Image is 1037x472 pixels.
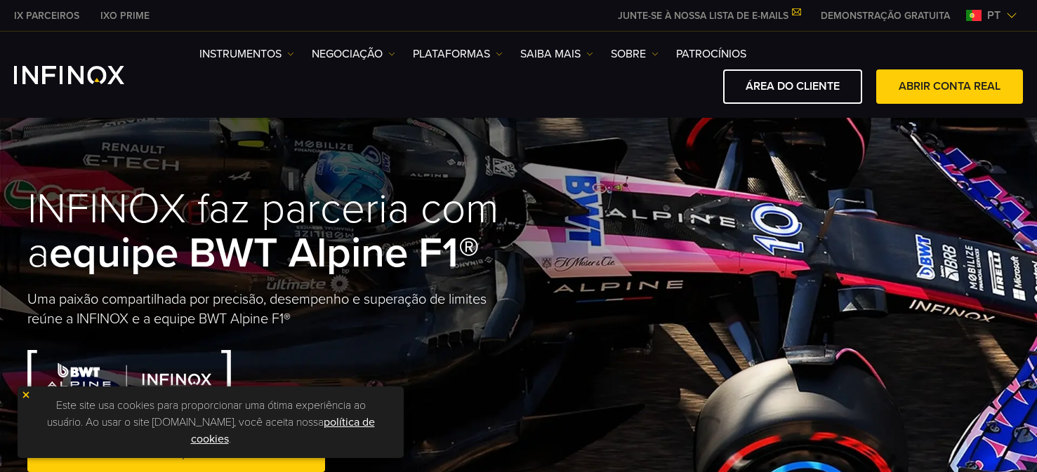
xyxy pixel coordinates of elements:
[49,228,480,278] strong: equipe BWT Alpine F1®
[607,10,810,22] a: JUNTE-SE À NOSSA LISTA DE E-MAILS
[876,69,1023,104] a: ABRIR CONTA REAL
[520,46,593,62] a: Saiba mais
[312,46,395,62] a: NEGOCIAÇÃO
[21,390,31,400] img: yellow close icon
[676,46,746,62] a: Patrocínios
[810,8,960,23] a: INFINOX MENU
[611,46,659,62] a: SOBRE
[4,8,90,23] a: INFINOX
[14,66,157,84] a: INFINOX Logo
[25,393,397,451] p: Este site usa cookies para proporcionar uma ótima experiência ao usuário. Ao usar o site [DOMAIN_...
[27,290,519,329] p: Uma paixão compartilhada por precisão, desempenho e superação de limites reúne a INFINOX e a equi...
[27,187,519,276] h1: INFINOX faz parceria com a
[723,69,862,104] a: ÁREA DO CLIENTE
[199,46,294,62] a: Instrumentos
[982,7,1006,24] span: pt
[413,46,503,62] a: PLATAFORMAS
[90,8,160,23] a: INFINOX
